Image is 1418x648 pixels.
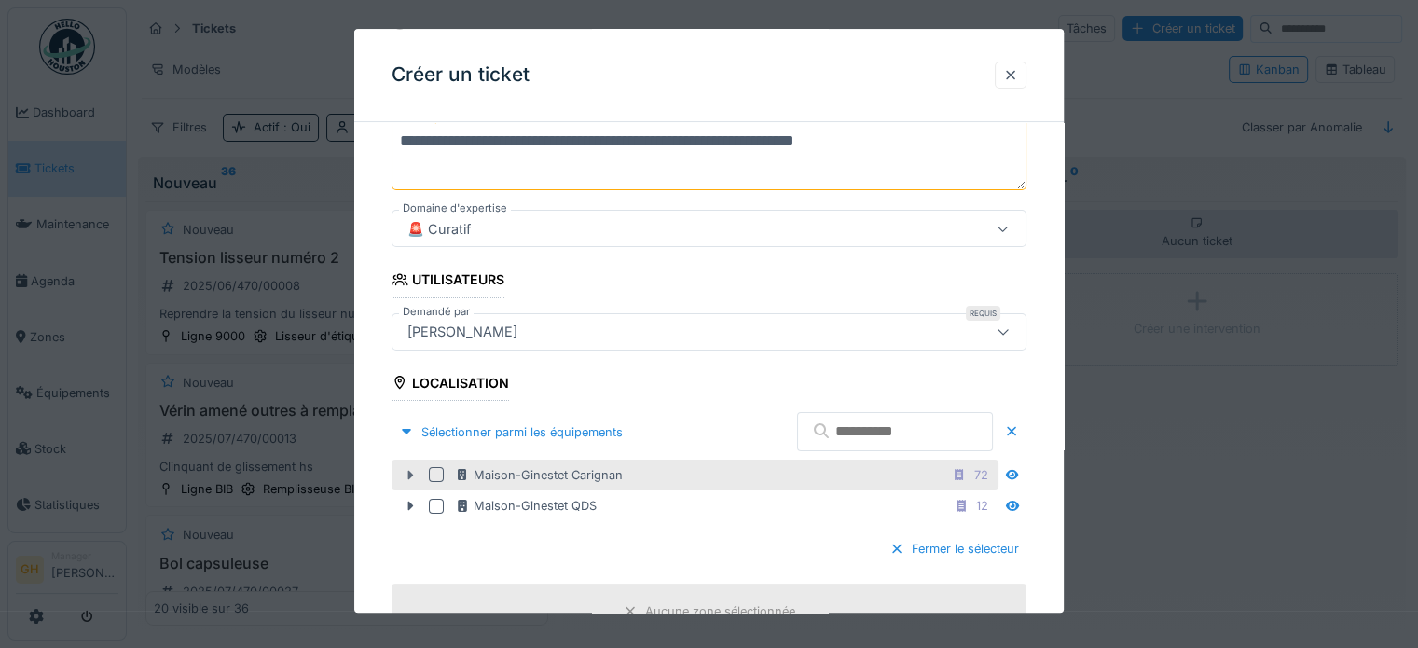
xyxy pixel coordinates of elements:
[399,304,474,320] label: Demandé par
[976,497,988,515] div: 12
[974,466,988,484] div: 72
[966,306,1000,321] div: Requis
[645,603,795,621] div: Aucune zone sélectionnée
[392,420,630,445] div: Sélectionner parmi les équipements
[392,63,530,87] h3: Créer un ticket
[400,219,478,240] div: 🚨 Curatif
[392,369,509,401] div: Localisation
[399,201,511,217] label: Domaine d'expertise
[455,466,623,484] div: Maison-Ginestet Carignan
[455,497,597,515] div: Maison-Ginestet QDS
[400,322,525,342] div: [PERSON_NAME]
[392,267,504,298] div: Utilisateurs
[882,536,1026,561] div: Fermer le sélecteur
[399,106,464,130] label: Description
